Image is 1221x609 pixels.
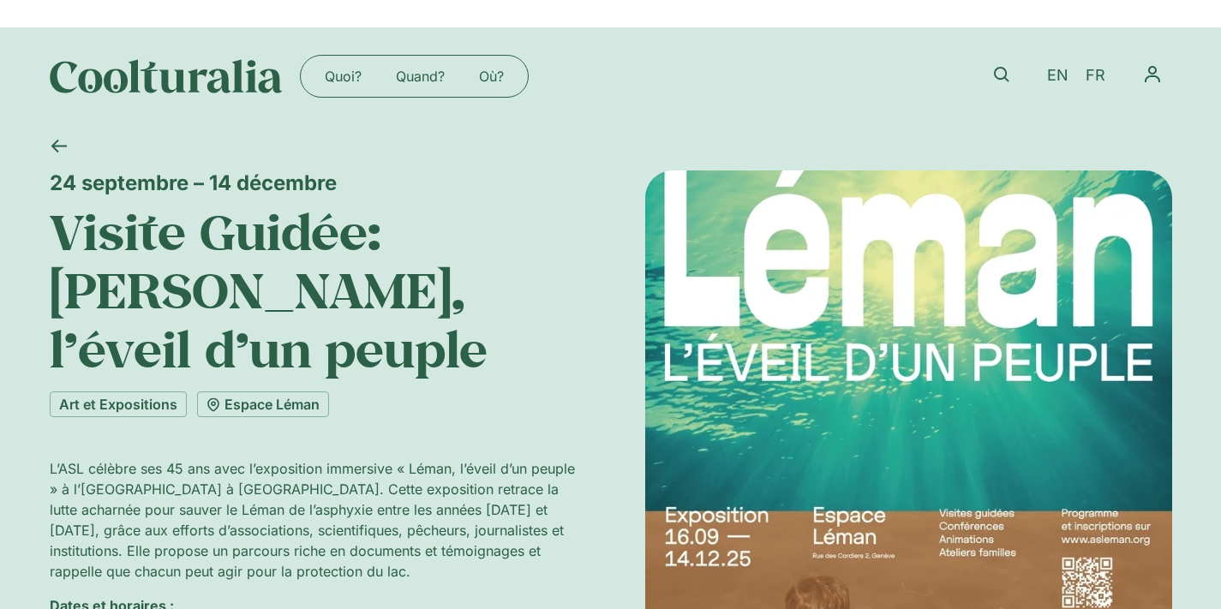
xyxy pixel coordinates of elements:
span: FR [1086,67,1105,85]
h1: Visite Guidée: [PERSON_NAME], l’éveil d’un peuple [50,202,577,378]
p: L’ASL célèbre ses 45 ans avec l’exposition immersive « Léman, l’éveil d’un peuple » à l’[GEOGRAPH... [50,458,577,582]
nav: Menu [308,63,521,90]
a: FR [1077,63,1114,88]
a: Quand? [379,63,462,90]
a: Où? [462,63,521,90]
span: EN [1047,67,1068,85]
button: Permuter le menu [1133,55,1172,94]
a: Quoi? [308,63,379,90]
nav: Menu [1133,55,1172,94]
div: 24 septembre – 14 décembre [50,170,577,195]
a: EN [1038,63,1077,88]
a: Art et Expositions [50,391,187,417]
a: Espace Léman [197,391,329,417]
